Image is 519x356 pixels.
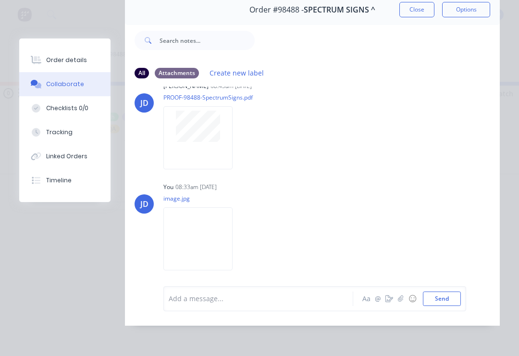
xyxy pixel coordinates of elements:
[46,80,84,89] div: Collaborate
[360,293,372,305] button: Aa
[19,168,111,192] button: Timeline
[19,72,111,96] button: Collaborate
[399,2,434,17] button: Close
[46,128,73,137] div: Tracking
[407,293,418,305] button: ☺
[304,5,375,14] span: SPECTRUM SIGNS ^
[163,93,253,102] p: PROOF-98488-SpectrumSigns.pdf
[46,56,87,64] div: Order details
[163,194,242,203] p: image.jpg
[140,198,148,210] div: JD
[163,183,173,191] div: You
[140,97,148,109] div: JD
[155,68,199,78] div: Attachments
[19,96,111,120] button: Checklists 0/0
[46,176,72,185] div: Timeline
[175,183,217,191] div: 08:33am [DATE]
[249,5,304,14] span: Order #98488 -
[372,293,383,305] button: @
[135,68,149,78] div: All
[160,31,255,50] input: Search notes...
[46,152,87,161] div: Linked Orders
[442,2,490,17] button: Options
[19,48,111,72] button: Order details
[19,120,111,144] button: Tracking
[205,66,269,79] button: Create new label
[19,144,111,168] button: Linked Orders
[423,292,461,306] button: Send
[46,104,88,113] div: Checklists 0/0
